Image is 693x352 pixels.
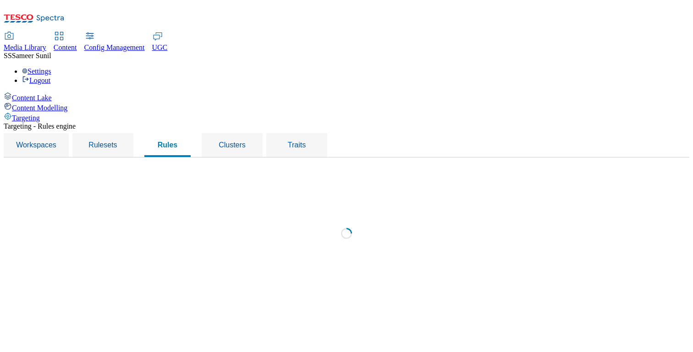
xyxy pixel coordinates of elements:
span: Media Library [4,43,46,51]
a: Content [54,32,77,52]
span: Traits [288,141,306,149]
a: UGC [152,32,168,52]
a: Media Library [4,32,46,52]
span: Content Lake [12,94,52,102]
div: Targeting - Rules engine [4,122,689,130]
span: SS [4,52,12,60]
a: Content Modelling [4,102,689,112]
a: Logout [22,76,50,84]
span: Rulesets [88,141,117,149]
span: UGC [152,43,168,51]
span: Sameer Sunil [12,52,51,60]
a: Config Management [84,32,145,52]
span: Content [54,43,77,51]
span: Workspaces [16,141,56,149]
a: Targeting [4,112,689,122]
span: Config Management [84,43,145,51]
a: Settings [22,67,51,75]
span: Rules [158,141,178,149]
span: Clusters [219,141,246,149]
span: Targeting [12,114,40,122]
span: Content Modelling [12,104,67,112]
a: Content Lake [4,92,689,102]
